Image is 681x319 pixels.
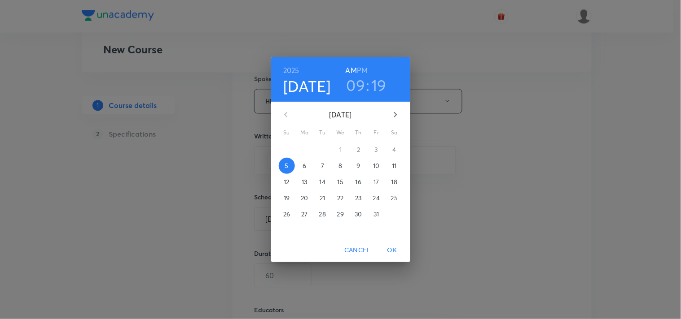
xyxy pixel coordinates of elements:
button: Cancel [341,242,374,259]
p: 25 [391,194,398,203]
p: 21 [320,194,325,203]
p: 7 [321,161,324,170]
p: 19 [284,194,290,203]
p: 23 [355,194,361,203]
button: 16 [351,174,367,190]
button: 23 [351,190,367,206]
button: 21 [315,190,331,206]
button: OK [378,242,407,259]
p: 8 [338,161,342,170]
p: 27 [301,210,308,219]
p: 9 [356,161,360,170]
p: 13 [302,177,307,186]
button: 10 [369,158,385,174]
button: [DATE] [283,77,331,95]
button: 31 [369,206,385,222]
button: 19 [372,76,387,95]
button: 12 [279,174,295,190]
span: We [333,128,349,137]
h3: : [366,76,369,95]
button: 22 [333,190,349,206]
button: AM [346,64,357,77]
p: 30 [355,210,362,219]
p: 10 [373,161,379,170]
button: 09 [347,76,365,95]
button: 9 [351,158,367,174]
button: 17 [369,174,385,190]
button: 5 [279,158,295,174]
button: 15 [333,174,349,190]
button: 30 [351,206,367,222]
span: Cancel [344,245,370,256]
button: 18 [387,174,403,190]
p: 31 [373,210,379,219]
p: 16 [356,177,361,186]
span: Th [351,128,367,137]
button: 26 [279,206,295,222]
p: 26 [283,210,290,219]
p: 5 [285,161,288,170]
p: 12 [284,177,289,186]
button: 27 [297,206,313,222]
span: Sa [387,128,403,137]
button: 24 [369,190,385,206]
button: 14 [315,174,331,190]
p: 15 [338,177,343,186]
button: 19 [279,190,295,206]
span: Su [279,128,295,137]
p: 18 [391,177,397,186]
p: 6 [303,161,306,170]
span: Tu [315,128,331,137]
p: 17 [373,177,379,186]
span: OK [382,245,403,256]
button: 25 [387,190,403,206]
p: 20 [301,194,308,203]
p: 14 [320,177,325,186]
span: Mo [297,128,313,137]
button: 6 [297,158,313,174]
button: 7 [315,158,331,174]
button: PM [357,64,368,77]
p: 29 [337,210,344,219]
p: [DATE] [297,109,385,120]
button: 28 [315,206,331,222]
button: 20 [297,190,313,206]
p: 22 [337,194,343,203]
span: Fr [369,128,385,137]
button: 29 [333,206,349,222]
button: 8 [333,158,349,174]
p: 28 [319,210,326,219]
p: 24 [373,194,380,203]
button: 11 [387,158,403,174]
button: 2025 [283,64,299,77]
button: 13 [297,174,313,190]
p: 11 [392,161,396,170]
